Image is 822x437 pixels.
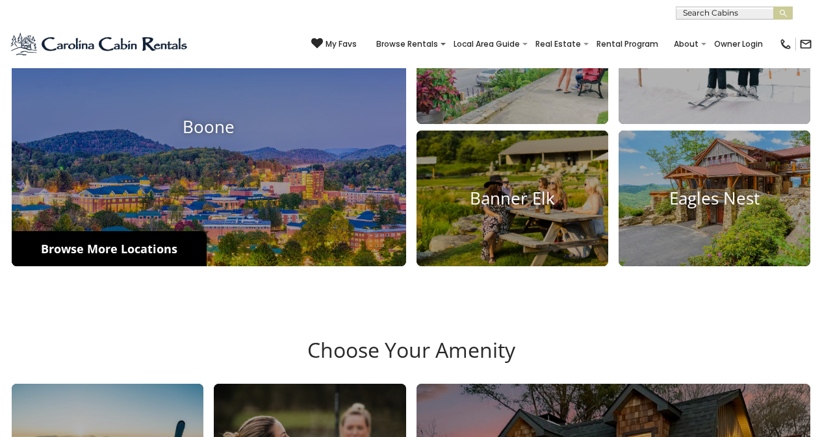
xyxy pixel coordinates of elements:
[417,131,608,267] a: Banner Elk
[590,35,665,53] a: Rental Program
[708,35,769,53] a: Owner Login
[370,35,444,53] a: Browse Rentals
[311,38,357,51] a: My Favs
[619,131,810,267] a: Eagles Nest
[326,38,357,50] span: My Favs
[779,38,792,51] img: phone-regular-black.png
[417,188,608,208] h4: Banner Elk
[799,38,812,51] img: mail-regular-black.png
[667,35,705,53] a: About
[12,117,406,137] h4: Boone
[10,31,190,57] img: Blue-2.png
[529,35,587,53] a: Real Estate
[619,188,810,208] h4: Eagles Nest
[10,338,812,383] h3: Choose Your Amenity
[447,35,526,53] a: Local Area Guide
[12,231,207,266] a: Browse More Locations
